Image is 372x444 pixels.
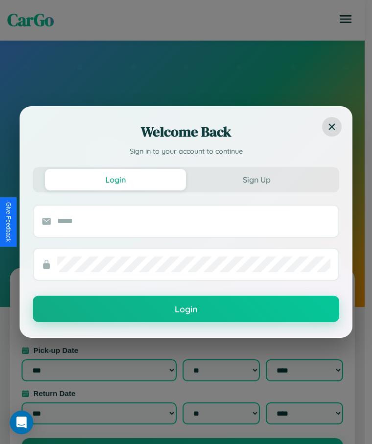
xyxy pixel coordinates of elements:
div: Give Feedback [5,202,12,242]
button: Login [45,169,186,190]
button: Sign Up [186,169,327,190]
button: Login [33,296,339,322]
h2: Welcome Back [33,122,339,141]
p: Sign in to your account to continue [33,146,339,157]
div: Open Intercom Messenger [10,411,33,434]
